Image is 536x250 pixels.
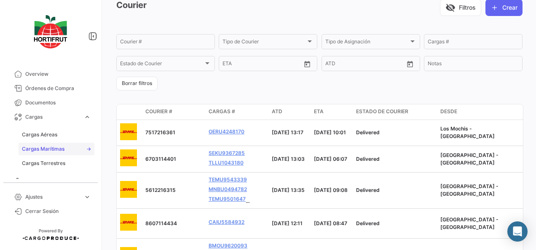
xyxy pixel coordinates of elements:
a: CAIU5584932 [209,218,244,226]
datatable-header-cell: ETA [311,104,353,120]
span: [DATE] 13:03 [272,156,305,162]
span: visibility_off [445,3,456,13]
span: Delivered [356,220,380,226]
img: logo-hortifrut.svg [29,10,72,53]
span: Los Mochis - Mexico [440,125,495,139]
datatable-header-cell: ATD [268,104,311,120]
span: [DATE] 13:35 [272,187,305,193]
span: Tipo de Courier [222,40,306,46]
a: OERU4248170 [209,128,244,136]
span: expand_more [83,113,91,121]
button: Open calendar [301,58,314,70]
datatable-header-cell: Courier # [142,104,205,120]
span: Cargas Terrestres [22,160,65,167]
span: Desde [440,108,457,115]
input: ETA Desde [222,62,248,68]
span: ETA [314,108,324,115]
span: [DATE] 10:01 [314,129,346,136]
div: Abrir Intercom Messenger [507,221,528,242]
img: DHLIcon.png [120,123,137,140]
span: 5612216315 [145,187,176,193]
span: Estado de Courier [120,62,204,68]
span: Cerrar Sesión [25,207,91,215]
span: Cargas Aéreas [22,131,57,138]
a: Inteligencia Portuaria [7,174,94,188]
a: TLLU1043180 [209,159,244,167]
span: ATD [272,108,282,115]
span: Estado de Courier [356,108,408,115]
a: Cargas Terrestres [19,157,94,170]
span: expand_more [83,193,91,201]
button: Borrar filtros [116,77,158,90]
input: ATD Hasta [358,62,395,68]
span: Delivered [356,156,380,162]
datatable-header-cell: Cargas # [205,104,268,120]
a: Cargas Aéreas [19,128,94,141]
a: Overview [7,67,94,81]
a: BMOU9620093 [209,242,247,250]
a: SEKU9367285 [209,149,245,157]
span: 7517216361 [145,129,175,136]
span: Overview [25,70,91,78]
span: [DATE] 12:11 [272,220,303,226]
span: [DATE] 13:17 [272,129,303,136]
span: [DATE] 08:47 [314,220,347,226]
datatable-header-cell: logo [117,104,142,120]
span: Documentos [25,99,91,106]
input: ATD Desde [325,62,352,68]
button: Open calendar [404,58,416,70]
span: Lima - Peru [440,152,498,166]
a: Cargas Marítimas [19,143,94,155]
a: Órdenes de Compra [7,81,94,96]
a: TEMU9501647 [209,195,246,203]
span: Lima - Peru [440,183,498,197]
span: [DATE] 06:07 [314,156,347,162]
span: Delivered [356,129,380,136]
span: Cargas # [209,108,235,115]
span: 8607114434 [145,220,177,226]
img: DHLIcon.png [120,181,137,198]
span: Órdenes de Compra [25,85,91,92]
img: DHLIcon.png [120,149,137,166]
img: DHLIcon.png [120,214,137,231]
span: Cargas [25,113,80,121]
datatable-header-cell: Desde [437,104,521,120]
a: MNBU0494782 [209,186,247,193]
span: Cargas Marítimas [22,145,64,153]
span: Ajustes [25,193,80,201]
span: Lima - Peru [440,216,498,230]
a: TEMU9543339 [209,176,247,184]
span: 6703114401 [145,156,176,162]
span: [DATE] 09:08 [314,187,348,193]
input: ETA Hasta [254,62,292,68]
span: Delivered [356,187,380,193]
span: Courier # [145,108,172,115]
span: Tipo de Asignación [325,40,409,46]
datatable-header-cell: Estado de Courier [353,104,437,120]
a: Documentos [7,96,94,110]
span: Inteligencia Portuaria [25,177,91,185]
